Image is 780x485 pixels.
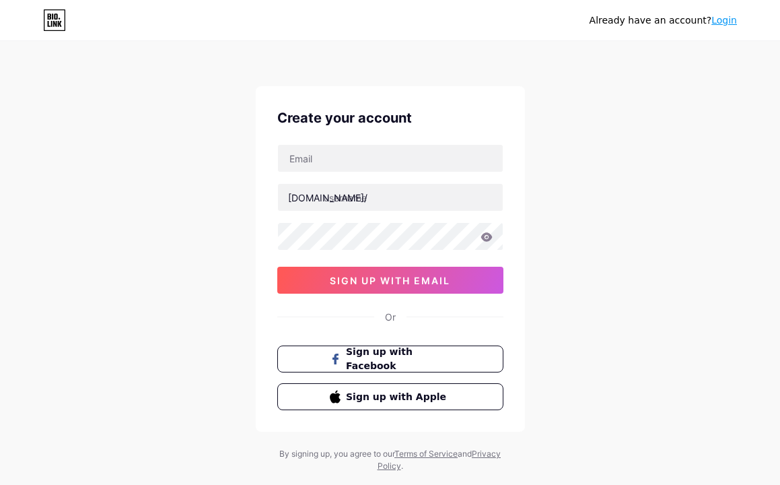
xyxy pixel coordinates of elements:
span: sign up with email [330,275,450,286]
a: Terms of Service [394,449,458,459]
div: [DOMAIN_NAME]/ [288,191,367,205]
div: Create your account [277,108,503,128]
div: By signing up, you agree to our and . [276,448,505,472]
input: Email [278,145,503,172]
div: Or [385,310,396,324]
input: username [278,184,503,211]
div: Already have an account? [590,13,737,28]
button: sign up with email [277,267,503,294]
button: Sign up with Facebook [277,346,503,373]
a: Login [711,15,737,26]
span: Sign up with Apple [346,390,450,404]
button: Sign up with Apple [277,383,503,410]
span: Sign up with Facebook [346,345,450,373]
